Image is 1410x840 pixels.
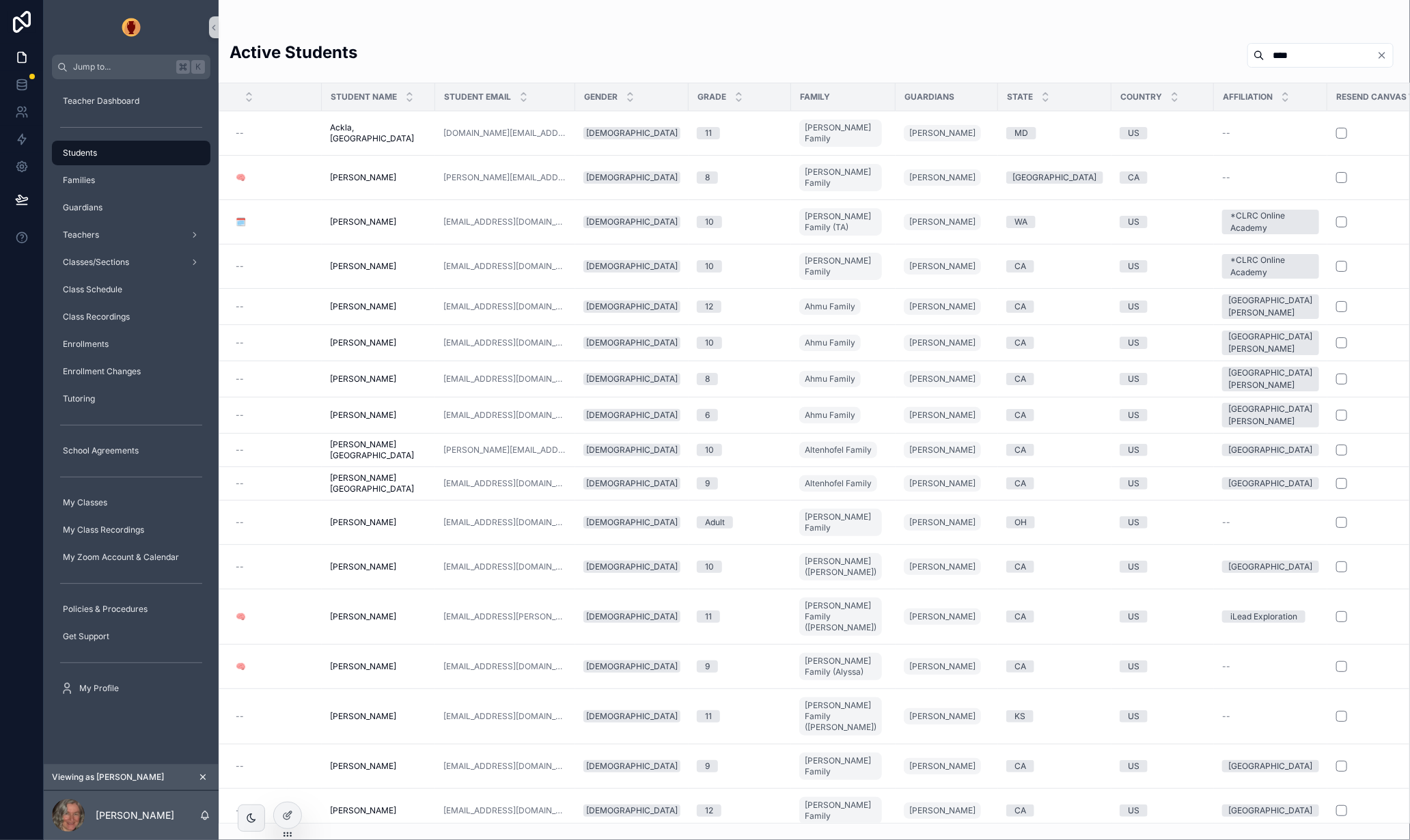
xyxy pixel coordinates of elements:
a: -- [236,561,314,572]
a: -- [236,374,314,384]
div: WA [1014,216,1027,228]
div: 10 [705,561,714,573]
div: 11 [705,127,712,139]
div: scrollable content [44,79,219,718]
a: Ahmu Family [799,407,861,423]
a: [PERSON_NAME] [330,337,427,348]
span: [PERSON_NAME] [909,261,976,272]
a: US [1120,477,1206,490]
a: [GEOGRAPHIC_DATA][PERSON_NAME] [1222,294,1319,319]
a: [PERSON_NAME] [904,442,981,458]
a: [EMAIL_ADDRESS][DOMAIN_NAME] [443,374,567,384]
a: OH [1006,516,1103,529]
a: [GEOGRAPHIC_DATA] [1222,561,1319,573]
div: 6 [705,409,710,421]
a: [PERSON_NAME][EMAIL_ADDRESS][PERSON_NAME][DOMAIN_NAME] [443,445,567,456]
a: -- [236,410,314,421]
a: [PERSON_NAME] [904,475,981,492]
div: Adult [705,516,725,529]
a: My Class Recordings [52,518,210,542]
span: -- [1222,172,1230,183]
span: -- [236,410,244,421]
div: US [1128,260,1139,272]
span: -- [236,561,244,572]
a: US [1120,561,1206,573]
span: -- [236,337,244,348]
div: [DEMOGRAPHIC_DATA] [586,300,678,313]
a: [PERSON_NAME][EMAIL_ADDRESS][DOMAIN_NAME] [443,172,567,183]
a: School Agreements [52,438,210,463]
a: [DEMOGRAPHIC_DATA] [583,300,680,313]
span: My Classes [63,497,107,508]
span: -- [236,478,244,489]
span: Classes/Sections [63,257,129,268]
span: [PERSON_NAME] [909,337,976,348]
a: Ackla, [GEOGRAPHIC_DATA] [330,122,427,144]
span: [PERSON_NAME] [330,216,396,227]
a: [PERSON_NAME] Family (TA) [799,208,882,236]
a: [PERSON_NAME] Family [799,117,887,150]
a: [EMAIL_ADDRESS][DOMAIN_NAME] [443,517,567,528]
a: [PERSON_NAME] [330,410,427,421]
a: My Classes [52,490,210,515]
span: Guardians [63,202,102,213]
a: [PERSON_NAME] [904,167,990,188]
a: 10 [697,216,783,228]
div: [GEOGRAPHIC_DATA] [1229,561,1313,573]
a: 12 [697,300,783,313]
span: Teacher Dashboard [63,96,139,107]
a: CA [1006,409,1103,421]
a: US [1120,127,1206,139]
span: Class Recordings [63,311,130,322]
span: [PERSON_NAME] [909,128,976,139]
a: [EMAIL_ADDRESS][DOMAIN_NAME] [443,261,567,272]
a: [PERSON_NAME] [330,301,427,312]
a: [GEOGRAPHIC_DATA] [1006,171,1103,184]
a: Ahmu Family [799,404,887,426]
a: [DEMOGRAPHIC_DATA] [583,444,680,456]
a: [PERSON_NAME] [904,214,981,230]
a: [PERSON_NAME] Family [799,506,887,539]
div: [DEMOGRAPHIC_DATA] [586,373,678,385]
a: [PERSON_NAME] [904,473,990,494]
a: 🗓️ [236,216,314,227]
span: [PERSON_NAME] [330,301,396,312]
a: WA [1006,216,1103,228]
div: [DEMOGRAPHIC_DATA] [586,127,678,139]
a: [PERSON_NAME] [904,559,981,575]
a: 11 [697,127,783,139]
a: Ahmu Family [799,332,887,354]
span: [PERSON_NAME] [330,410,396,421]
span: [PERSON_NAME] [909,445,976,456]
span: Enrollment Changes [63,366,141,377]
a: [DEMOGRAPHIC_DATA] [583,260,680,272]
div: [GEOGRAPHIC_DATA][PERSON_NAME] [1229,367,1313,391]
a: MD [1006,127,1103,139]
a: CA [1006,477,1103,490]
a: [PERSON_NAME] [904,169,981,186]
div: [DEMOGRAPHIC_DATA] [586,260,678,272]
a: [EMAIL_ADDRESS][DOMAIN_NAME] [443,337,567,348]
div: CA [1014,337,1026,349]
span: [PERSON_NAME][GEOGRAPHIC_DATA] [330,439,427,461]
a: [DEMOGRAPHIC_DATA] [583,477,680,490]
span: My Zoom Account & Calendar [63,552,179,563]
a: [EMAIL_ADDRESS][DOMAIN_NAME] [443,478,567,489]
span: [PERSON_NAME] Family [805,255,876,277]
a: [PERSON_NAME] Family [799,120,882,147]
div: 10 [705,260,714,272]
a: 10 [697,337,783,349]
div: US [1128,561,1139,573]
a: 10 [697,260,783,272]
span: -- [236,517,244,528]
a: Ahmu Family [799,298,861,315]
a: [PERSON_NAME] [904,512,990,533]
a: Teacher Dashboard [52,89,210,113]
a: [PERSON_NAME] [904,368,990,390]
a: [GEOGRAPHIC_DATA] [1222,477,1319,490]
span: [PERSON_NAME] [909,478,976,489]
